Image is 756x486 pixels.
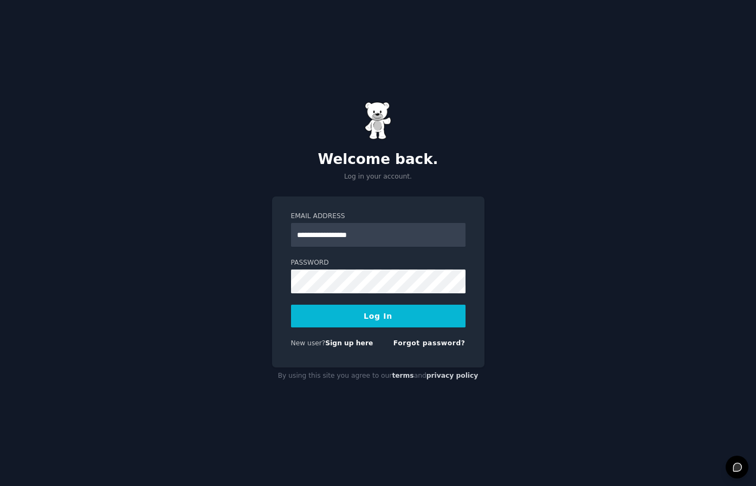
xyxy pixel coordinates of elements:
[393,339,466,347] a: Forgot password?
[365,102,392,140] img: Gummy Bear
[291,212,466,221] label: Email Address
[272,367,484,385] div: By using this site you agree to our and
[291,305,466,327] button: Log In
[325,339,373,347] a: Sign up here
[427,372,479,379] a: privacy policy
[272,151,484,168] h2: Welcome back.
[291,258,466,268] label: Password
[392,372,413,379] a: terms
[272,172,484,182] p: Log in your account.
[291,339,326,347] span: New user?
